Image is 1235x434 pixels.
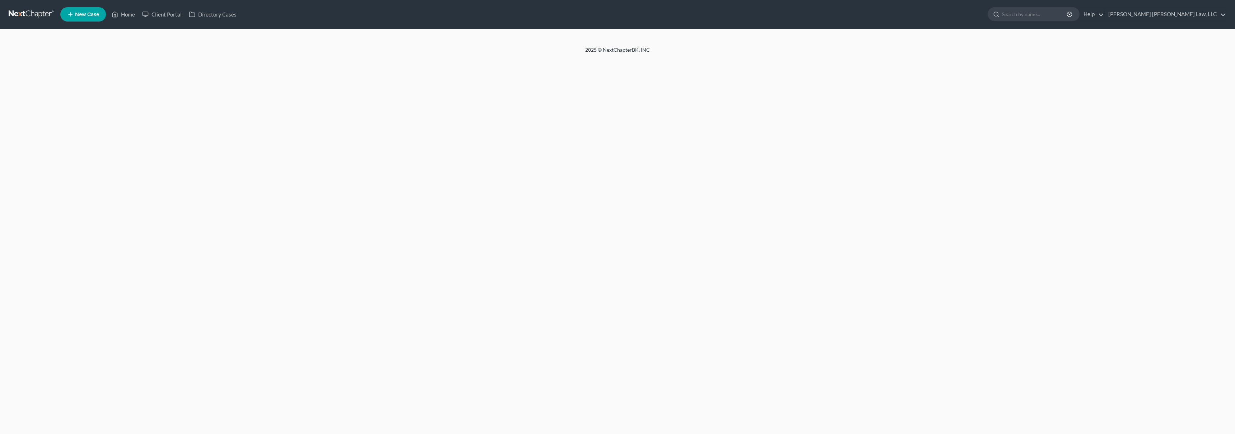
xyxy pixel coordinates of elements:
[413,46,822,59] div: 2025 © NextChapterBK, INC
[1080,8,1104,21] a: Help
[108,8,139,21] a: Home
[185,8,240,21] a: Directory Cases
[139,8,185,21] a: Client Portal
[1002,8,1068,21] input: Search by name...
[75,12,99,17] span: New Case
[1105,8,1226,21] a: [PERSON_NAME] [PERSON_NAME] Law, LLC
